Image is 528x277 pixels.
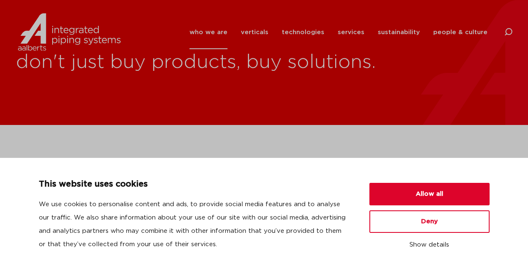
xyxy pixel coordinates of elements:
nav: Menu [189,15,488,49]
a: who we are [189,15,227,49]
p: We use cookies to personalise content and ads, to provide social media features and to analyse ou... [39,198,349,251]
a: people & culture [433,15,488,49]
button: Deny [369,210,490,233]
button: Allow all [369,183,490,205]
p: This website uses cookies [39,178,349,191]
button: Show details [369,238,490,252]
a: technologies [282,15,324,49]
a: verticals [241,15,268,49]
a: sustainability [378,15,420,49]
a: services [338,15,364,49]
